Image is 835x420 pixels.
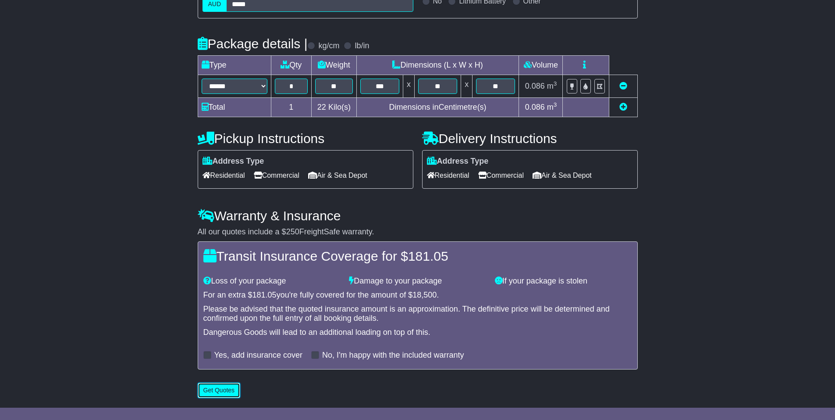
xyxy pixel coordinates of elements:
[533,169,592,182] span: Air & Sea Depot
[478,169,524,182] span: Commercial
[356,98,519,117] td: Dimensions in Centimetre(s)
[198,227,638,237] div: All our quotes include a $ FreightSafe warranty.
[619,103,627,111] a: Add new item
[547,103,557,111] span: m
[422,131,638,146] h4: Delivery Instructions
[322,351,464,360] label: No, I'm happy with the included warranty
[525,103,545,111] span: 0.086
[203,249,632,263] h4: Transit Insurance Coverage for $
[318,41,339,51] label: kg/cm
[525,82,545,90] span: 0.086
[345,276,490,286] div: Damage to your package
[203,157,264,166] label: Address Type
[403,75,414,98] td: x
[308,169,367,182] span: Air & Sea Depot
[198,383,241,398] button: Get Quotes
[203,169,245,182] span: Residential
[198,131,413,146] h4: Pickup Instructions
[271,56,312,75] td: Qty
[203,291,632,300] div: For an extra $ you're fully covered for the amount of $ .
[203,328,632,337] div: Dangerous Goods will lead to an additional loading on top of this.
[554,80,557,87] sup: 3
[619,82,627,90] a: Remove this item
[519,56,563,75] td: Volume
[198,56,271,75] td: Type
[317,103,326,111] span: 22
[427,169,469,182] span: Residential
[412,291,437,299] span: 18,500
[355,41,369,51] label: lb/in
[286,227,299,236] span: 250
[312,98,357,117] td: Kilo(s)
[408,249,448,263] span: 181.05
[490,276,636,286] div: If your package is stolen
[547,82,557,90] span: m
[252,291,277,299] span: 181.05
[199,276,345,286] div: Loss of your package
[356,56,519,75] td: Dimensions (L x W x H)
[427,157,489,166] label: Address Type
[198,208,638,223] h4: Warranty & Insurance
[554,101,557,108] sup: 3
[271,98,312,117] td: 1
[461,75,473,98] td: x
[203,305,632,323] div: Please be advised that the quoted insurance amount is an approximation. The definitive price will...
[198,36,308,51] h4: Package details |
[312,56,357,75] td: Weight
[214,351,302,360] label: Yes, add insurance cover
[198,98,271,117] td: Total
[254,169,299,182] span: Commercial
